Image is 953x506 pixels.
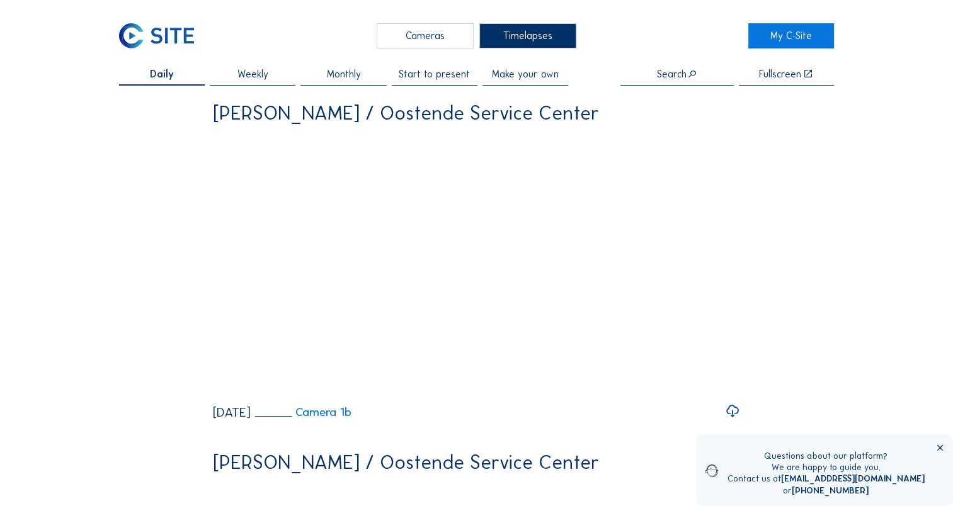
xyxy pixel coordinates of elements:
span: Weekly [237,69,268,79]
div: [PERSON_NAME] / Oostende Service Center [213,103,600,123]
div: We are happy to guide you. [728,462,925,473]
div: Timelapses [479,23,576,48]
img: C-SITE Logo [119,23,194,48]
div: [PERSON_NAME] / Oostende Service Center [213,453,600,472]
span: Make your own [492,69,559,79]
div: Fullscreen [759,69,801,79]
div: Questions about our platform? [728,451,925,462]
a: [PHONE_NUMBER] [792,485,869,496]
div: Contact us at [728,473,925,485]
div: [DATE] [213,406,251,419]
span: Daily [150,69,174,79]
video: Your browser does not support the video tag. [213,132,740,395]
a: Camera 1b [254,407,351,419]
div: or [728,485,925,497]
a: [EMAIL_ADDRESS][DOMAIN_NAME] [781,473,925,484]
img: operator [705,451,718,491]
span: Start to present [399,69,470,79]
div: Cameras [377,23,474,48]
a: C-SITE Logo [119,23,205,48]
a: My C-Site [748,23,834,48]
span: Monthly [327,69,361,79]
